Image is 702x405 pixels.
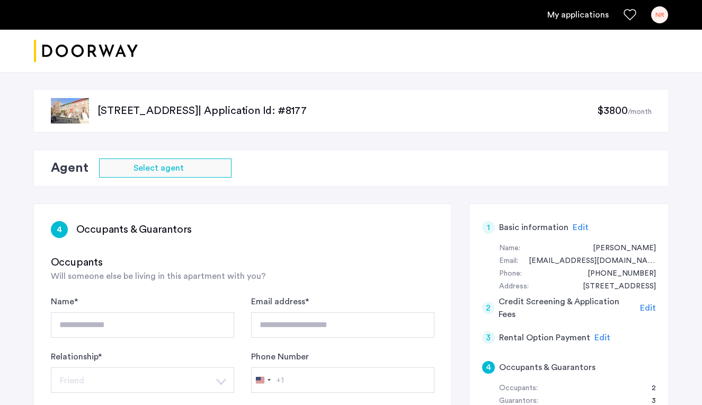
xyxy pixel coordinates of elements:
a: Cazamio logo [34,31,138,71]
div: Phone: [499,268,522,280]
img: arrow [216,378,226,385]
label: Relationship * [51,350,102,363]
div: 4 [51,221,68,238]
div: NR [651,6,668,23]
button: Select option [209,367,234,393]
div: yorkie1974@gmail.com [518,255,656,268]
div: 4 [482,361,495,374]
div: Email: [499,255,518,268]
h3: Occupants [51,255,434,270]
span: Will someone else be living in this apartment with you? [51,272,266,280]
p: [STREET_ADDRESS] | Application Id: #8177 [97,103,598,118]
div: 2 [641,382,656,395]
label: Name * [51,295,78,308]
label: Email address * [251,295,309,308]
span: Edit [640,304,656,312]
div: 2 [482,302,495,314]
div: +19175331370 [577,268,656,280]
iframe: chat widget [657,363,691,394]
button: Select option [51,367,209,393]
span: $3800 [597,105,627,116]
div: 1 [482,221,495,234]
div: Occupants: [499,382,538,395]
h2: Agent [51,159,88,178]
div: +1 [276,374,284,386]
sub: /month [628,108,652,116]
h5: Credit Screening & Application Fees [499,295,636,321]
img: logo [34,31,138,71]
button: Selected country [252,368,284,392]
div: Natalie Raskin [582,242,656,255]
img: apartment [51,98,89,124]
span: Edit [594,333,610,342]
span: Edit [573,223,589,232]
h5: Basic information [499,221,568,234]
div: Name: [499,242,520,255]
div: 662 Madison Street, #4R [572,280,656,293]
label: Phone Number [251,350,309,363]
a: Favorites [624,8,636,21]
h5: Occupants & Guarantors [499,361,596,374]
div: Address: [499,280,529,293]
h5: Rental Option Payment [499,331,590,344]
h3: Occupants & Guarantors [76,222,192,237]
div: 3 [482,331,495,344]
a: My application [547,8,609,21]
